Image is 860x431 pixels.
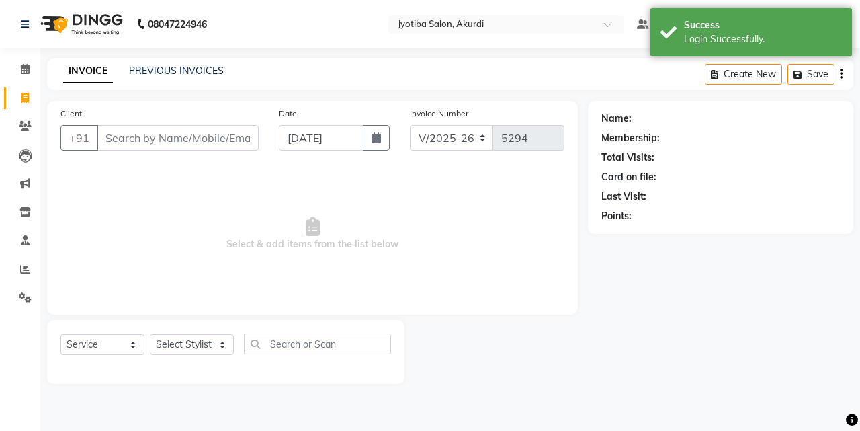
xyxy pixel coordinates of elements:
[787,64,834,85] button: Save
[244,334,391,354] input: Search or Scan
[60,125,98,151] button: +91
[60,108,82,120] label: Client
[97,125,259,151] input: Search by Name/Mobile/Email/Code
[684,32,842,46] div: Login Successfully.
[601,170,656,184] div: Card on file:
[601,209,632,223] div: Points:
[410,108,468,120] label: Invoice Number
[601,151,654,165] div: Total Visits:
[148,5,207,43] b: 08047224946
[601,112,632,126] div: Name:
[60,167,564,301] span: Select & add items from the list below
[684,18,842,32] div: Success
[34,5,126,43] img: logo
[601,190,646,204] div: Last Visit:
[601,131,660,145] div: Membership:
[279,108,297,120] label: Date
[129,65,224,77] a: PREVIOUS INVOICES
[63,59,113,83] a: INVOICE
[705,64,782,85] button: Create New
